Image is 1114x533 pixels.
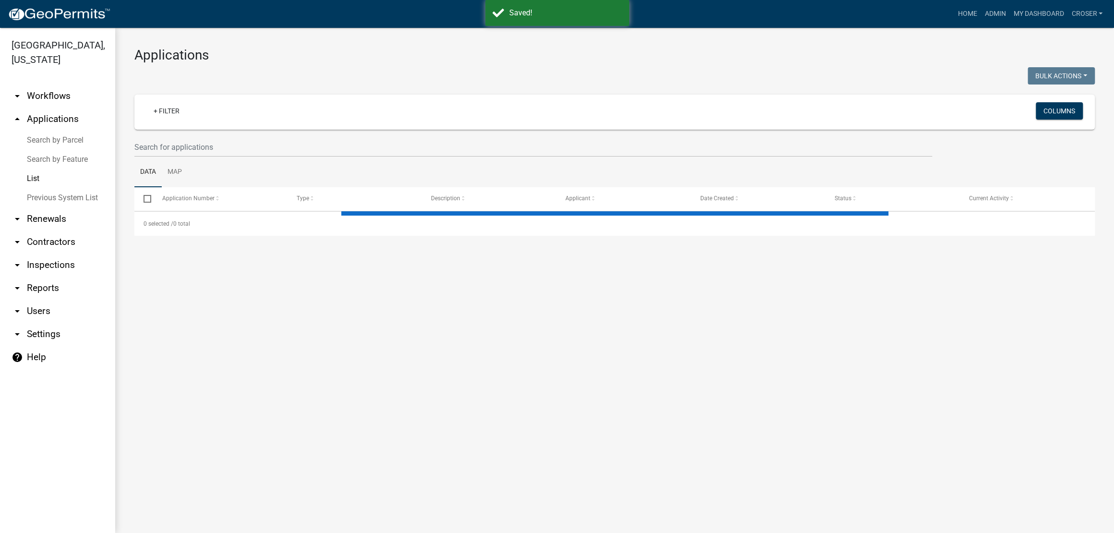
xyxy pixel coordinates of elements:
a: Admin [981,5,1009,23]
datatable-header-cell: Type [287,187,422,210]
i: arrow_drop_down [12,236,23,248]
div: 0 total [134,212,1095,236]
i: arrow_drop_down [12,213,23,225]
a: croser [1067,5,1106,23]
button: Columns [1036,102,1083,120]
h3: Applications [134,47,1095,63]
i: arrow_drop_down [12,328,23,340]
span: 0 selected / [144,220,173,227]
a: Map [162,157,188,188]
datatable-header-cell: Current Activity [960,187,1094,210]
span: Type [297,195,309,202]
input: Search for applications [134,137,932,157]
span: Status [835,195,851,202]
i: arrow_drop_down [12,282,23,294]
datatable-header-cell: Select [134,187,153,210]
a: My Dashboard [1009,5,1067,23]
datatable-header-cell: Description [422,187,556,210]
span: Application Number [162,195,215,202]
a: + Filter [146,102,187,120]
a: Data [134,157,162,188]
i: help [12,351,23,363]
datatable-header-cell: Status [826,187,960,210]
div: Saved! [509,7,622,19]
i: arrow_drop_down [12,305,23,317]
span: Applicant [565,195,590,202]
span: Current Activity [969,195,1009,202]
datatable-header-cell: Applicant [556,187,691,210]
i: arrow_drop_down [12,259,23,271]
button: Bulk Actions [1028,67,1095,85]
i: arrow_drop_down [12,90,23,102]
span: Description [431,195,460,202]
datatable-header-cell: Application Number [153,187,287,210]
datatable-header-cell: Date Created [691,187,825,210]
span: Date Created [700,195,734,202]
i: arrow_drop_up [12,113,23,125]
a: Home [954,5,981,23]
